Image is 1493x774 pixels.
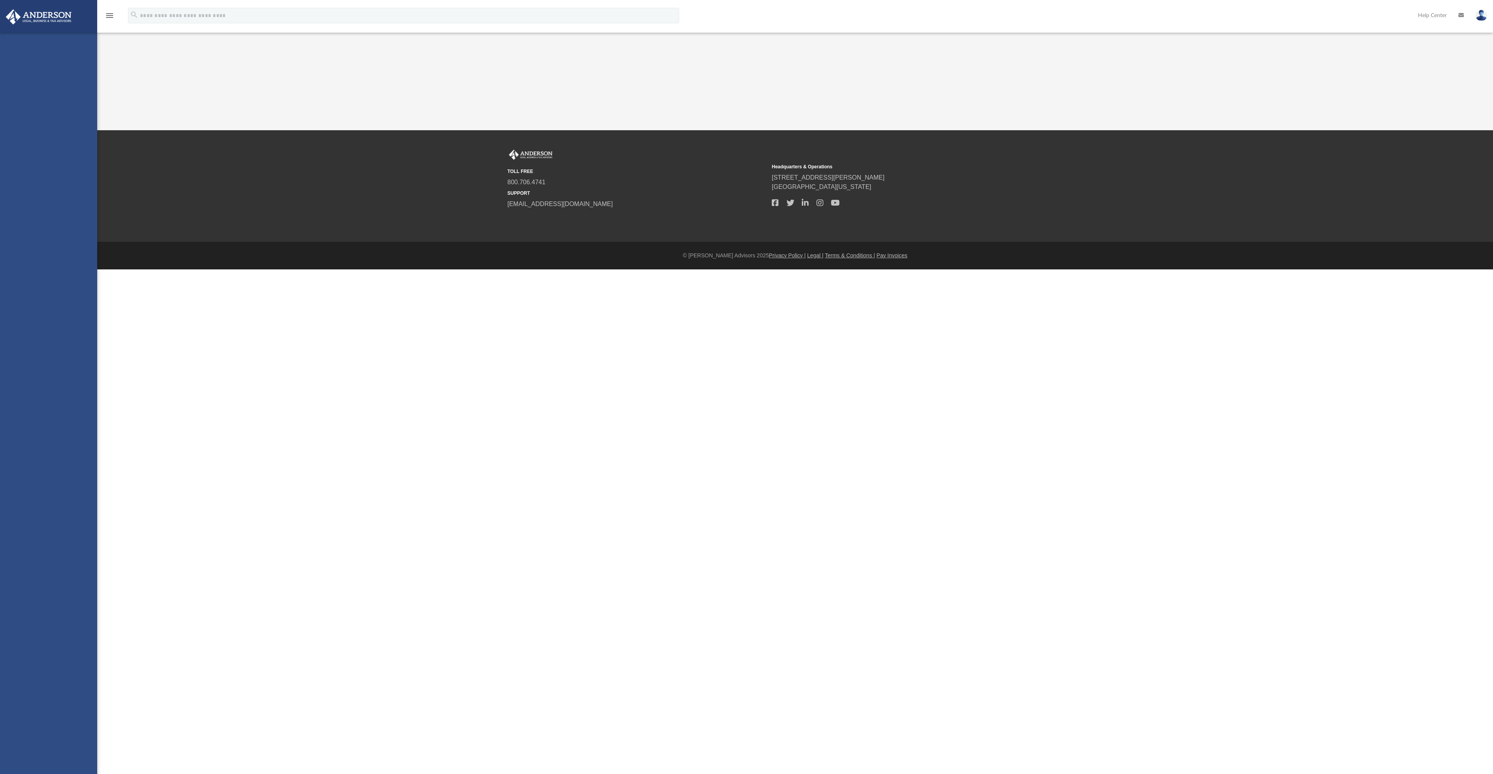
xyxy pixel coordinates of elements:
[130,10,138,19] i: search
[507,190,766,197] small: SUPPORT
[507,150,554,160] img: Anderson Advisors Platinum Portal
[105,11,114,20] i: menu
[772,163,1031,170] small: Headquarters & Operations
[772,174,885,181] a: [STREET_ADDRESS][PERSON_NAME]
[876,252,907,259] a: Pay Invoices
[769,252,806,259] a: Privacy Policy |
[1476,10,1487,21] img: User Pic
[807,252,823,259] a: Legal |
[507,201,613,207] a: [EMAIL_ADDRESS][DOMAIN_NAME]
[507,179,545,185] a: 800.706.4741
[825,252,875,259] a: Terms & Conditions |
[105,15,114,20] a: menu
[97,252,1493,260] div: © [PERSON_NAME] Advisors 2025
[772,183,871,190] a: [GEOGRAPHIC_DATA][US_STATE]
[507,168,766,175] small: TOLL FREE
[3,9,74,24] img: Anderson Advisors Platinum Portal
